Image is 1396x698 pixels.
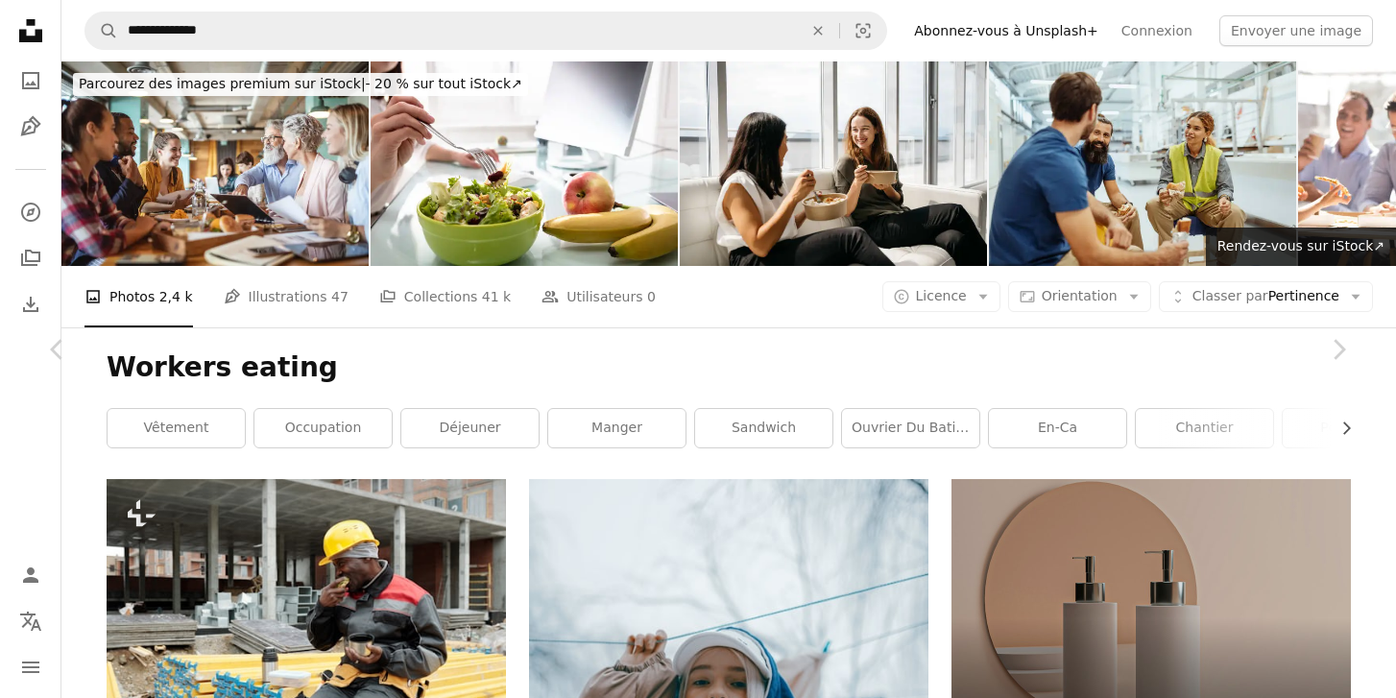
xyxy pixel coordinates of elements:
a: Homme noir mûr affamé portant un casque de sécurité et des vêtements de travail mangeant un sandw... [107,603,506,620]
a: Rendez-vous sur iStock↗ [1206,228,1396,266]
img: Travail d’équipe dans l’industrie, employés prenant le petit déjeuner [989,61,1296,266]
span: Pertinence [1192,287,1339,306]
a: Photos [12,61,50,100]
form: Rechercher des visuels sur tout le site [84,12,887,50]
button: Classer parPertinence [1159,281,1373,312]
img: Réunion des gens d'affaires dans un restaurant, bar [61,61,369,266]
span: Licence [916,288,967,303]
span: 47 [331,286,349,307]
a: déjeuner [401,409,539,447]
a: Suivant [1281,257,1396,442]
a: Abonnez-vous à Unsplash+ [903,15,1110,46]
a: Parcourez des images premium sur iStock|- 20 % sur tout iStock↗ [61,61,540,108]
a: Explorer [12,193,50,231]
a: Occupation [254,409,392,447]
span: Classer par [1192,288,1268,303]
span: 41 k [482,286,511,307]
button: Envoyer une image [1219,15,1373,46]
h1: Workers eating [107,350,1351,385]
button: Rechercher sur Unsplash [85,12,118,49]
div: - 20 % sur tout iStock ↗ [73,73,528,96]
button: Orientation [1008,281,1151,312]
a: Connexion / S’inscrire [12,556,50,594]
img: Deux femmes d’affaires qui déjeunent sainement au travail [680,61,987,266]
a: Utilisateurs 0 [542,266,656,327]
a: Illustrations 47 [224,266,349,327]
span: Parcourez des images premium sur iStock | [79,76,366,91]
a: vêtement [108,409,245,447]
button: Recherche de visuels [840,12,886,49]
button: Licence [882,281,1000,312]
a: ouvrier du batiment [842,409,979,447]
a: Collections 41 k [379,266,511,327]
span: Orientation [1042,288,1118,303]
button: Effacer [797,12,839,49]
a: Connexion [1110,15,1204,46]
a: Illustrations [12,108,50,146]
span: Rendez-vous sur iStock ↗ [1217,238,1384,253]
img: Salade saine sur le Bureau [371,61,678,266]
a: en-ca [989,409,1126,447]
a: Collections [12,239,50,277]
a: Chantier [1136,409,1273,447]
span: 0 [647,286,656,307]
a: Manger [548,409,686,447]
button: Langue [12,602,50,640]
a: sandwich [695,409,832,447]
button: Menu [12,648,50,686]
